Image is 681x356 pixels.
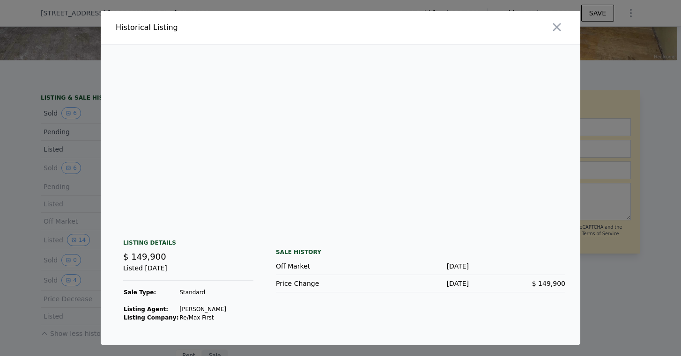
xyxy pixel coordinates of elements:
strong: Listing Company: [124,314,178,321]
span: $ 149,900 [123,252,166,262]
td: Standard [179,288,227,297]
td: Re/Max First [179,313,227,322]
td: [PERSON_NAME] [179,305,227,313]
div: Listed [DATE] [123,263,253,281]
div: Off Market [276,262,372,271]
div: Historical Listing [116,22,337,33]
div: Price Change [276,279,372,288]
strong: Sale Type: [124,289,156,296]
span: $ 149,900 [532,280,565,287]
div: [DATE] [372,262,469,271]
strong: Listing Agent: [124,306,168,312]
div: [DATE] [372,279,469,288]
div: Listing Details [123,239,253,250]
div: Sale History [276,247,565,258]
